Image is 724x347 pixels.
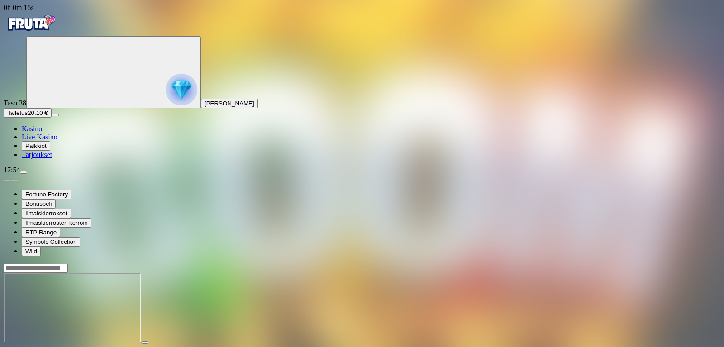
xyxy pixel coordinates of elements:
button: reward iconPalkkiot [22,141,50,151]
button: Talletusplus icon20.10 € [4,108,52,118]
a: poker-chip iconLive Kasino [22,133,57,141]
nav: Primary [4,12,720,159]
input: Search [4,264,68,273]
span: Talletus [7,109,28,116]
span: Palkkiot [25,143,47,149]
button: Ilmaiskierrosten kerroin [22,218,91,228]
button: play icon [141,341,148,344]
button: Bonuspeli [22,199,56,209]
img: reward progress [166,74,197,105]
button: Fortune Factory [22,190,71,199]
span: Bonuspeli [25,200,52,207]
span: 20.10 € [28,109,48,116]
span: 17:54 [4,166,20,174]
button: menu [52,114,59,116]
img: Fruta [4,12,58,34]
a: gift-inverted iconTarjoukset [22,151,52,158]
button: [PERSON_NAME] [201,99,258,108]
span: Tarjoukset [22,151,52,158]
a: diamond iconKasino [22,125,42,133]
span: Symbols Collection [25,238,76,245]
button: Wild [22,247,41,256]
span: user session time [4,4,34,11]
span: Wild [25,248,37,255]
span: Taso 38 [4,99,26,107]
button: menu [20,171,27,174]
span: Kasino [22,125,42,133]
span: RTP Range [25,229,57,236]
span: Live Kasino [22,133,57,141]
button: next slide [11,179,18,182]
button: prev slide [4,179,11,182]
span: Ilmaiskierrokset [25,210,67,217]
span: [PERSON_NAME] [205,100,254,107]
button: reward progress [26,36,201,108]
button: RTP Range [22,228,60,237]
button: Symbols Collection [22,237,80,247]
iframe: 333 Boom Banks Power Combo [4,273,141,342]
span: Ilmaiskierrosten kerroin [25,219,88,226]
span: Fortune Factory [25,191,68,198]
button: Ilmaiskierrokset [22,209,71,218]
a: Fruta [4,28,58,36]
